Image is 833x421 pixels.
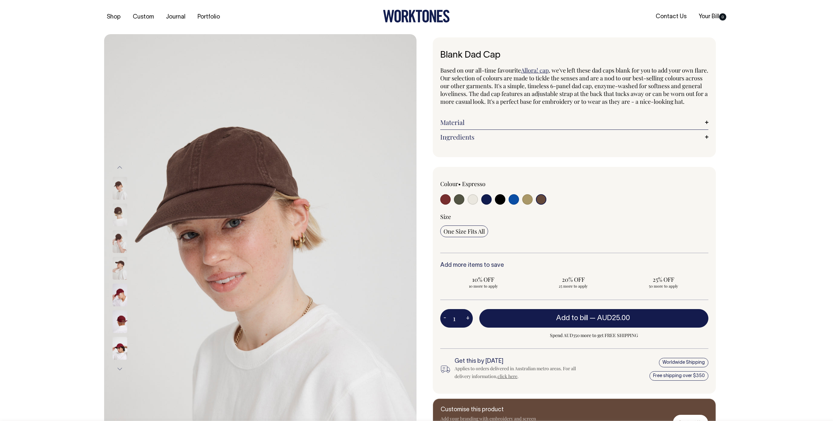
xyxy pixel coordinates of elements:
[113,283,127,306] img: burgundy
[440,66,708,105] span: , we've left these dad caps blank for you to add your own flare. Our selection of colours are mad...
[719,13,726,20] span: 0
[479,309,708,327] button: Add to bill —AUD25.00
[115,361,125,376] button: Next
[521,66,549,74] a: Allora! cap
[440,118,708,126] a: Material
[623,276,703,283] span: 25% OFF
[463,312,473,325] button: +
[556,315,588,321] span: Add to bill
[479,332,708,339] span: Spend AUD350 more to get FREE SHIPPING
[113,230,127,253] img: espresso
[440,133,708,141] a: Ingredients
[653,11,689,22] a: Contact Us
[113,337,127,360] img: burgundy
[597,315,630,321] span: AUD25.00
[440,50,708,61] h1: Blank Dad Cap
[440,312,449,325] button: -
[462,180,485,188] label: Espresso
[113,177,127,199] img: espresso
[590,315,632,321] span: —
[115,160,125,175] button: Previous
[130,12,157,22] a: Custom
[455,358,587,365] h6: Get this by [DATE]
[440,225,488,237] input: One Size Fits All
[163,12,188,22] a: Journal
[113,310,127,333] img: burgundy
[195,12,223,22] a: Portfolio
[530,274,617,291] input: 20% OFF 25 more to apply
[440,66,521,74] span: Based on our all-time favourite
[444,283,523,289] span: 10 more to apply
[440,180,548,188] div: Colour
[623,283,703,289] span: 50 more to apply
[113,203,127,226] img: espresso
[444,276,523,283] span: 10% OFF
[620,274,706,291] input: 25% OFF 50 more to apply
[440,262,708,269] h6: Add more items to save
[104,12,123,22] a: Shop
[534,276,613,283] span: 20% OFF
[696,11,729,22] a: Your Bill0
[444,227,485,235] span: One Size Fits All
[458,180,461,188] span: •
[441,407,545,413] h6: Customise this product
[113,257,127,279] img: espresso
[498,373,517,379] a: click here
[440,213,708,221] div: Size
[534,283,613,289] span: 25 more to apply
[455,365,587,380] div: Applies to orders delivered in Australian metro areas. For all delivery information, .
[440,274,526,291] input: 10% OFF 10 more to apply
